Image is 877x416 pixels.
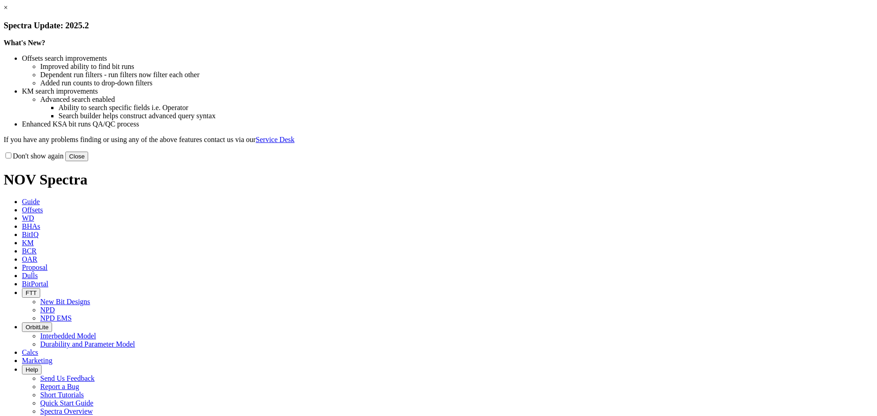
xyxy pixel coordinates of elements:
[22,348,38,356] span: Calcs
[22,206,43,214] span: Offsets
[40,314,72,322] a: NPD EMS
[4,136,873,144] p: If you have any problems finding or using any of the above features contact us via our
[256,136,295,143] a: Service Desk
[40,407,93,415] a: Spectra Overview
[26,324,48,331] span: OrbitLite
[40,399,93,407] a: Quick Start Guide
[22,239,34,247] span: KM
[58,112,873,120] li: Search builder helps construct advanced query syntax
[22,87,873,95] li: KM search improvements
[4,152,63,160] label: Don't show again
[40,383,79,390] a: Report a Bug
[22,357,53,364] span: Marketing
[40,391,84,399] a: Short Tutorials
[4,4,8,11] a: ×
[40,95,873,104] li: Advanced search enabled
[65,152,88,161] button: Close
[4,171,873,188] h1: NOV Spectra
[26,290,37,296] span: FTT
[22,263,48,271] span: Proposal
[26,366,38,373] span: Help
[22,120,873,128] li: Enhanced KSA bit runs QA/QC process
[40,298,90,305] a: New Bit Designs
[22,214,34,222] span: WD
[22,54,873,63] li: Offsets search improvements
[40,340,135,348] a: Durability and Parameter Model
[40,374,95,382] a: Send Us Feedback
[58,104,873,112] li: Ability to search specific fields i.e. Operator
[22,280,48,288] span: BitPortal
[40,63,873,71] li: Improved ability to find bit runs
[22,272,38,279] span: Dulls
[40,306,55,314] a: NPD
[22,255,37,263] span: OAR
[22,247,37,255] span: BCR
[4,21,873,31] h3: Spectra Update: 2025.2
[4,39,45,47] strong: What's New?
[40,332,96,340] a: Interbedded Model
[22,198,40,205] span: Guide
[40,79,873,87] li: Added run counts to drop-down filters
[40,71,873,79] li: Dependent run filters - run filters now filter each other
[22,231,38,238] span: BitIQ
[22,222,40,230] span: BHAs
[5,153,11,158] input: Don't show again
